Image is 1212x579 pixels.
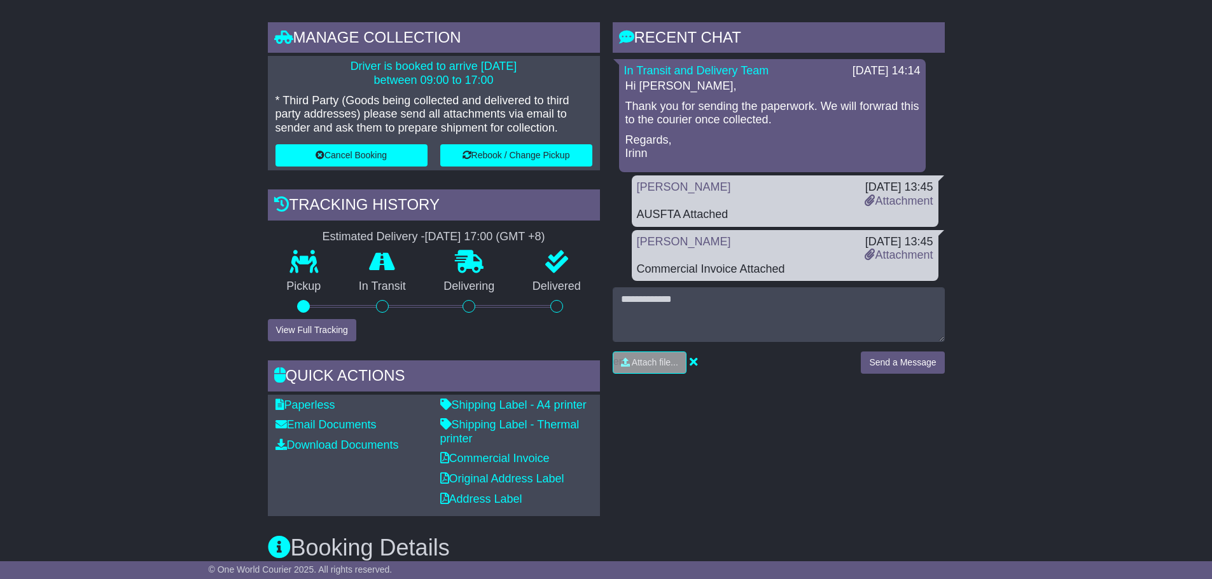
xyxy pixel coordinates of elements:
p: * Third Party (Goods being collected and delivered to third party addresses) please send all atta... [275,94,592,135]
button: View Full Tracking [268,319,356,341]
div: Commercial Invoice Attached [637,262,933,276]
button: Rebook / Change Pickup [440,144,592,167]
p: Thank you for sending the paperwork. We will forwrad this to the courier once collected. [625,100,919,127]
a: Paperless [275,398,335,411]
p: Delivering [425,280,514,294]
button: Send a Message [861,351,944,374]
a: Attachment [865,249,933,261]
div: Estimated Delivery - [268,230,600,244]
div: Quick Actions [268,360,600,395]
p: Pickup [268,280,340,294]
div: [DATE] 14:14 [853,64,921,78]
span: © One World Courier 2025. All rights reserved. [209,564,393,575]
div: Tracking history [268,189,600,224]
a: In Transit and Delivery Team [624,64,769,77]
p: Driver is booked to arrive [DATE] between 09:00 to 17:00 [275,60,592,87]
a: Shipping Label - Thermal printer [440,418,580,445]
a: Download Documents [275,439,399,451]
p: Delivered [513,280,600,294]
a: Attachment [865,194,933,207]
p: Hi [PERSON_NAME], [625,79,919,93]
div: Manage collection [268,22,600,57]
div: RECENT CHAT [613,22,945,57]
div: [DATE] 13:45 [865,181,933,194]
a: Email Documents [275,418,377,431]
div: [DATE] 13:45 [865,235,933,249]
div: [DATE] 17:00 (GMT +8) [425,230,545,244]
a: [PERSON_NAME] [637,235,731,248]
p: In Transit [340,280,425,294]
button: Cancel Booking [275,144,428,167]
a: Address Label [440,493,522,505]
a: Shipping Label - A4 printer [440,398,587,411]
p: Regards, Irinn [625,133,919,161]
div: AUSFTA Attached [637,208,933,222]
a: [PERSON_NAME] [637,181,731,193]
a: Original Address Label [440,472,564,485]
a: Commercial Invoice [440,452,550,465]
h3: Booking Details [268,535,945,561]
